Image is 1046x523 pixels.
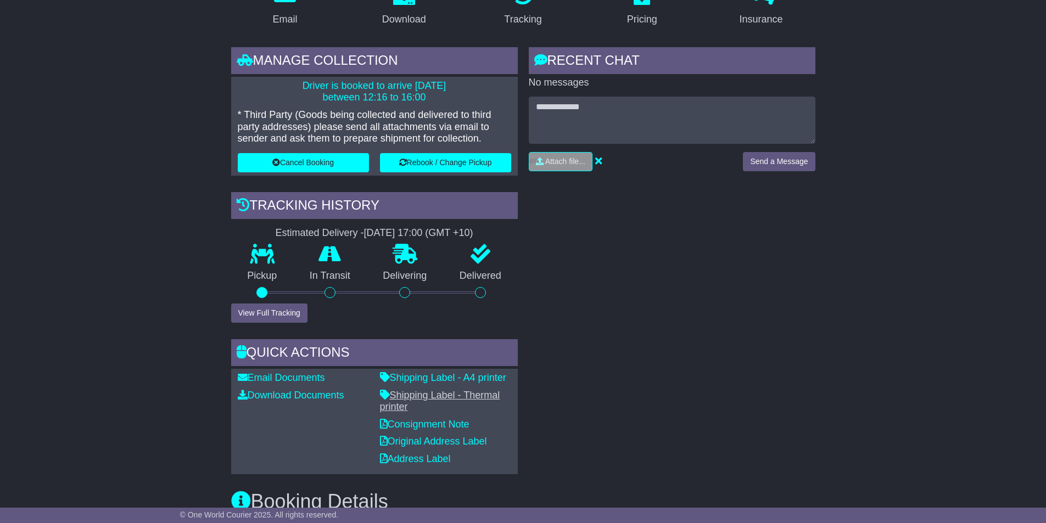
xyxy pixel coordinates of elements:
a: Consignment Note [380,419,469,430]
div: Download [382,12,426,27]
div: Pricing [627,12,657,27]
p: In Transit [293,270,367,282]
div: Tracking history [231,192,518,222]
a: Original Address Label [380,436,487,447]
div: Tracking [504,12,541,27]
button: Cancel Booking [238,153,369,172]
p: Delivered [443,270,518,282]
div: Insurance [740,12,783,27]
div: [DATE] 17:00 (GMT +10) [364,227,473,239]
span: © One World Courier 2025. All rights reserved. [180,510,339,519]
a: Shipping Label - A4 printer [380,372,506,383]
a: Shipping Label - Thermal printer [380,390,500,413]
div: Manage collection [231,47,518,77]
a: Email Documents [238,372,325,383]
div: Email [272,12,297,27]
p: * Third Party (Goods being collected and delivered to third party addresses) please send all atta... [238,109,511,145]
h3: Booking Details [231,491,815,513]
button: Send a Message [743,152,815,171]
div: RECENT CHAT [529,47,815,77]
div: Estimated Delivery - [231,227,518,239]
button: View Full Tracking [231,303,307,323]
a: Address Label [380,453,451,464]
p: No messages [529,77,815,89]
a: Download Documents [238,390,344,401]
button: Rebook / Change Pickup [380,153,511,172]
div: Quick Actions [231,339,518,369]
p: Pickup [231,270,294,282]
p: Delivering [367,270,444,282]
p: Driver is booked to arrive [DATE] between 12:16 to 16:00 [238,80,511,104]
